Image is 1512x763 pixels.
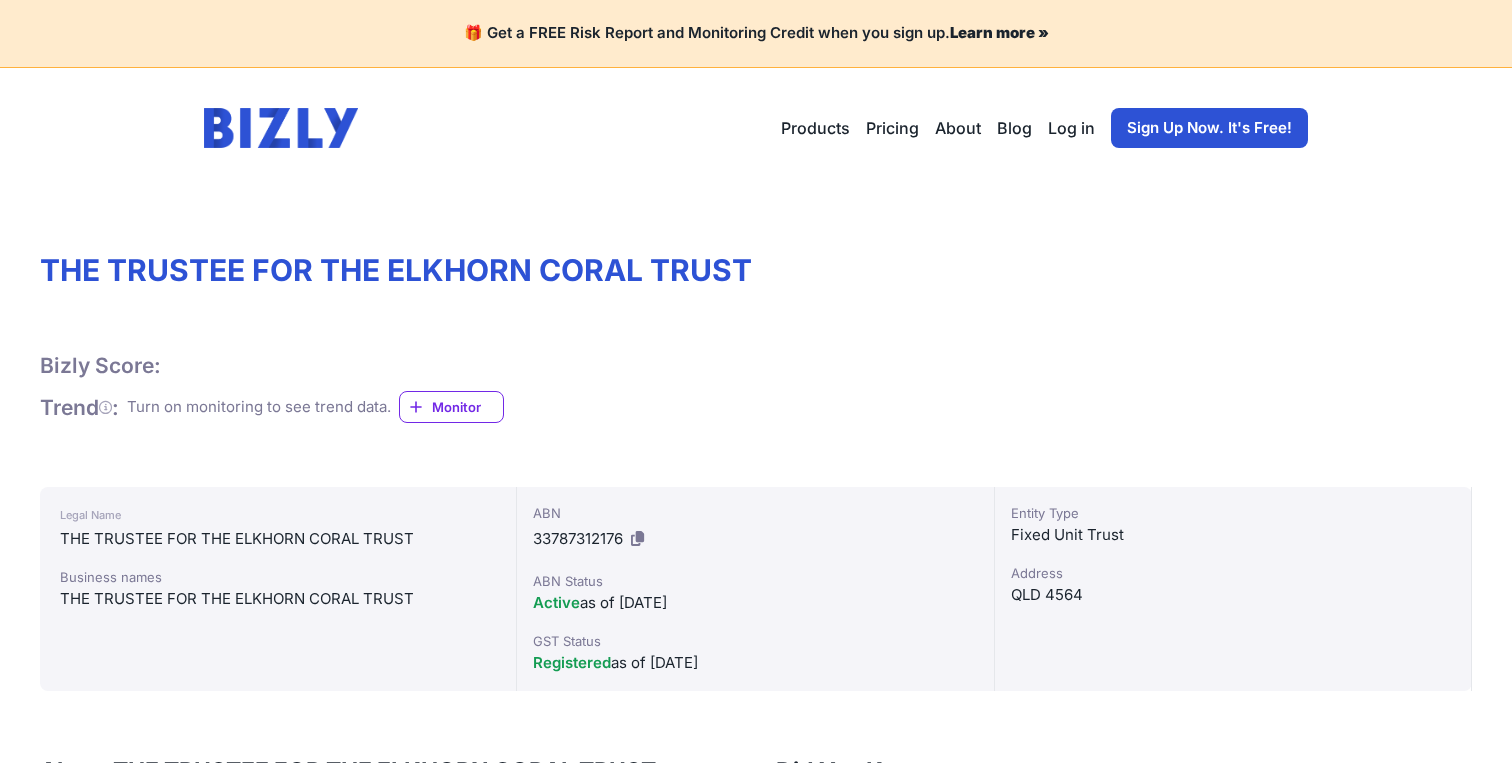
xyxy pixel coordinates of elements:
[40,252,1472,288] h1: THE TRUSTEE FOR THE ELKHORN CORAL TRUST
[60,527,496,551] div: THE TRUSTEE FOR THE ELKHORN CORAL TRUST
[1011,523,1455,547] div: Fixed Unit Trust
[866,116,919,140] a: Pricing
[781,116,850,140] button: Products
[1111,108,1308,148] a: Sign Up Now. It's Free!
[399,391,504,423] a: Monitor
[432,397,503,417] span: Monitor
[60,503,496,527] div: Legal Name
[533,529,623,548] span: 33787312176
[533,651,977,675] div: as of [DATE]
[40,394,119,421] h1: Trend :
[950,23,1049,42] a: Learn more »
[1011,583,1455,607] div: QLD 4564
[533,571,977,591] div: ABN Status
[60,587,496,611] div: THE TRUSTEE FOR THE ELKHORN CORAL TRUST
[1011,563,1455,583] div: Address
[533,503,977,523] div: ABN
[533,653,611,672] span: Registered
[533,591,977,615] div: as of [DATE]
[1011,503,1455,523] div: Entity Type
[533,593,580,612] span: Active
[60,567,496,587] div: Business names
[1048,116,1095,140] a: Log in
[127,396,391,419] div: Turn on monitoring to see trend data.
[533,631,977,651] div: GST Status
[935,116,981,140] a: About
[997,116,1032,140] a: Blog
[24,24,1488,43] h4: 🎁 Get a FREE Risk Report and Monitoring Credit when you sign up.
[40,352,161,379] h1: Bizly Score:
